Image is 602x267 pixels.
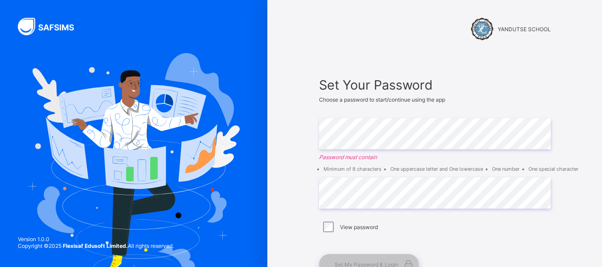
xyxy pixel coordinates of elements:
[18,18,85,35] img: SAFSIMS Logo
[18,242,174,249] span: Copyright © 2025 All rights reserved.
[18,236,174,242] span: Version 1.0.0
[492,166,520,172] li: One number
[324,166,381,172] li: Minimum of 8 characters
[319,154,551,160] em: Password must contain
[528,166,578,172] li: One special character
[471,18,493,40] img: YANDUTSE SCHOOL
[319,77,551,93] span: Set Your Password
[63,242,128,249] strong: Flexisaf Edusoft Limited.
[319,96,445,103] span: Choose a password to start/continue using the app
[340,224,378,230] label: View password
[390,166,483,172] li: One uppercase letter and One lowercase
[498,26,551,33] span: YANDUTSE SCHOOL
